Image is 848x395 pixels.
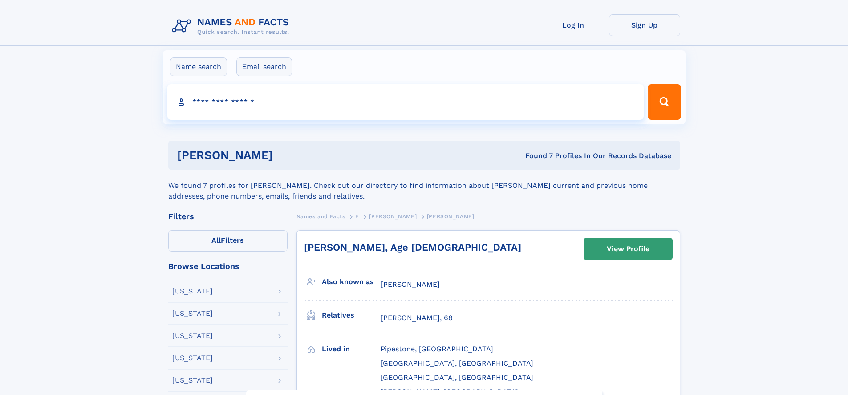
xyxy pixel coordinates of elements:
span: [GEOGRAPHIC_DATA], [GEOGRAPHIC_DATA] [381,373,533,382]
span: E [355,213,359,220]
div: [US_STATE] [172,354,213,362]
div: [US_STATE] [172,377,213,384]
span: All [211,236,221,244]
button: Search Button [648,84,681,120]
div: We found 7 profiles for [PERSON_NAME]. Check out our directory to find information about [PERSON_... [168,170,680,202]
img: Logo Names and Facts [168,14,296,38]
h3: Also known as [322,274,381,289]
a: E [355,211,359,222]
a: Log In [538,14,609,36]
a: View Profile [584,238,672,260]
div: Filters [168,212,288,220]
span: [PERSON_NAME] [369,213,417,220]
label: Email search [236,57,292,76]
a: [PERSON_NAME], Age [DEMOGRAPHIC_DATA] [304,242,521,253]
h3: Relatives [322,308,381,323]
span: [PERSON_NAME] [381,280,440,289]
h1: [PERSON_NAME] [177,150,399,161]
input: search input [167,84,644,120]
span: Pipestone, [GEOGRAPHIC_DATA] [381,345,493,353]
div: [US_STATE] [172,332,213,339]
span: [PERSON_NAME] [427,213,475,220]
h3: Lived in [322,342,381,357]
div: Found 7 Profiles In Our Records Database [399,151,671,161]
a: [PERSON_NAME] [369,211,417,222]
span: [GEOGRAPHIC_DATA], [GEOGRAPHIC_DATA] [381,359,533,367]
div: [US_STATE] [172,310,213,317]
div: Browse Locations [168,262,288,270]
a: Names and Facts [296,211,345,222]
a: Sign Up [609,14,680,36]
label: Filters [168,230,288,252]
a: [PERSON_NAME], 68 [381,313,453,323]
div: View Profile [607,239,649,259]
div: [US_STATE] [172,288,213,295]
label: Name search [170,57,227,76]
